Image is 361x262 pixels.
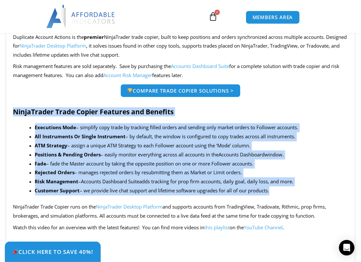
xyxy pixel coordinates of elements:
a: 🎉Click Here to save 40%! [5,242,101,262]
img: 🎉 [13,249,18,255]
div: Open Intercom Messenger [339,240,355,256]
strong: All Instruments Or Single Instrument [35,133,126,140]
a: MEMBERS AREA [246,11,300,24]
strong: premier [84,34,104,40]
strong: Fade [35,161,47,167]
b: Risk Management [35,178,79,185]
li: – fade the Master account by taking the opposite position on one or more Follower accounts. [35,160,348,169]
li: – assign a unique ATM Strategy to each Follower account using the ‘Mode’ column. [35,142,348,151]
li: – easily monitor everything across all accounts in the window. [35,151,348,160]
span: NinjaTrader Trade Copier runs on the and supports accounts from TradingView, Tradovate, Rithmic, ... [13,204,326,219]
b: Rejected Orders [35,169,75,176]
span: Duplicate Account Actions is the NinjaTrader trade copier, built to keep positions and orders syn... [13,34,347,58]
a: Accounts Dashboard [219,152,265,158]
a: Account Risk Manager [103,72,152,79]
a: 🏆Compare Trade Copier Solutions > [120,84,241,98]
a: Accounts Dashboard Suite [171,63,229,70]
p: Risk management features are sold separately. Save by purchasing the for a complete solution with... [13,62,348,80]
a: this playlist [204,224,230,231]
span: MEMBERS AREA [253,15,293,20]
strong: Positions & Pending Orders [35,152,101,158]
li: – by default, the window is configured to copy trades across all instruments. [35,132,348,142]
a: 0 [199,7,227,26]
li: – manages rejected orders by resubmitting them as Market or Limit orders. [35,168,348,177]
a: NinjaTrader Desktop Platform [19,42,86,49]
strong: Executions Mode [35,124,76,131]
a: YouTube Channel [244,224,283,231]
li: – adds tracking for prop firm accounts, daily goal, daily loss, and more. [35,177,348,187]
strong: Customer Support [35,188,80,194]
span: Compare Trade Copier Solutions > [127,88,234,94]
a: Accounts Dashboard Suite [81,178,140,185]
img: LogoAI | Affordable Indicators – NinjaTrader [46,5,116,28]
span: 0 [215,10,220,15]
span: Click Here to save 40%! [12,249,93,255]
img: 🏆 [128,88,132,93]
li: – we provide live chat support and lifetime software upgrades for all of our products. [35,187,348,196]
b: ATM Strategy [35,142,68,149]
strong: NinjaTrader Trade Copier Features and Benefits [13,108,174,117]
li: – simplify copy trade by tracking filled orders and sending only market orders to Follower accounts. [35,123,348,132]
p: Watch this video for an overview with the latest features! You can find more videos in on the . [13,223,348,233]
a: NinjaTrader Desktop Platform [96,204,163,210]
